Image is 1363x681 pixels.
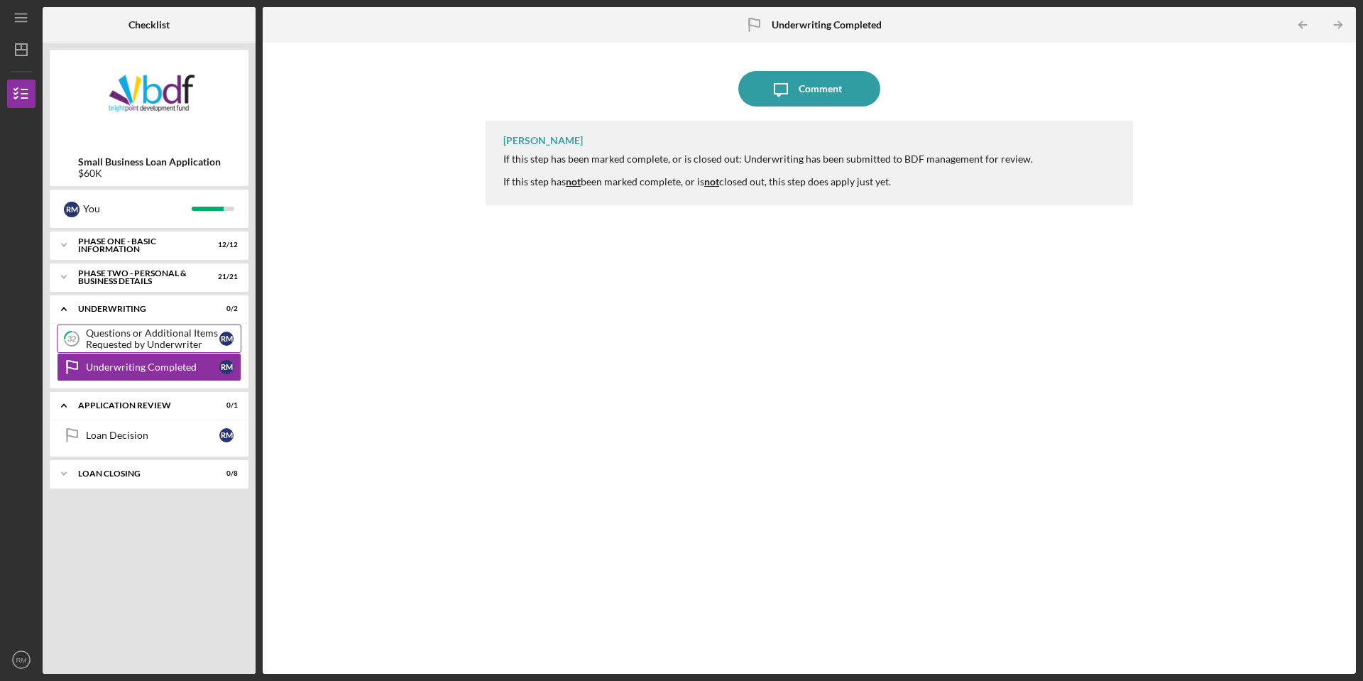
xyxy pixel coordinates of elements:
[799,71,842,107] div: Comment
[50,57,248,142] img: Product logo
[566,175,581,187] strong: not
[128,19,170,31] b: Checklist
[86,327,219,350] div: Questions or Additional Items Requested by Underwriter
[503,153,1033,165] div: If this step has been marked complete, or is closed out: Underwriting has been submitted to BDF m...
[78,469,202,478] div: Loan Closing
[212,273,238,281] div: 21 / 21
[78,168,221,179] div: $60K
[57,353,241,381] a: Underwriting CompletedRM
[57,421,241,450] a: Loan DecisionRM
[772,19,882,31] b: Underwriting Completed
[78,269,202,285] div: PHASE TWO - PERSONAL & BUSINESS DETAILS
[503,135,583,146] div: [PERSON_NAME]
[503,176,1033,187] div: If this step has been marked complete, or is closed out, this step does apply just yet.
[16,656,27,664] text: RM
[219,332,234,346] div: R M
[83,197,192,221] div: You
[86,361,219,373] div: Underwriting Completed
[67,334,76,344] tspan: 32
[78,237,202,254] div: Phase One - Basic Information
[212,305,238,313] div: 0 / 2
[57,325,241,353] a: 32Questions or Additional Items Requested by UnderwriterRM
[219,428,234,442] div: R M
[78,401,202,410] div: Application Review
[86,430,219,441] div: Loan Decision
[7,645,35,674] button: RM
[78,156,221,168] b: Small Business Loan Application
[64,202,80,217] div: R M
[78,305,202,313] div: Underwriting
[219,360,234,374] div: R M
[212,469,238,478] div: 0 / 8
[212,241,238,249] div: 12 / 12
[212,401,238,410] div: 0 / 1
[738,71,880,107] button: Comment
[704,175,719,187] strong: not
